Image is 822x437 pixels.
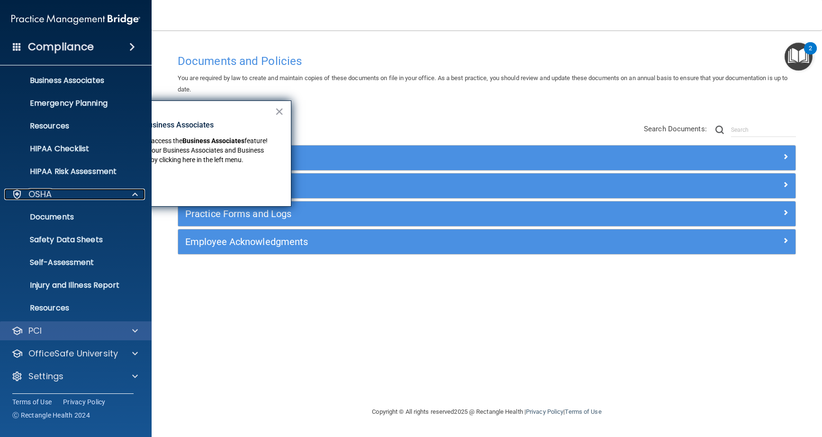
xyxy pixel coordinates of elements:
span: Search Documents: [644,125,707,133]
h5: Practice Forms and Logs [185,209,634,219]
p: New Location for Business Associates [83,120,274,130]
h4: Documents and Policies [178,55,796,67]
p: Resources [6,121,135,131]
p: Settings [28,371,63,382]
a: Privacy Policy [63,397,106,407]
a: Terms of Use [12,397,52,407]
a: Privacy Policy [526,408,563,415]
div: Copyright © All rights reserved 2025 @ Rectangle Health | | [314,397,660,427]
p: Injury and Illness Report [6,281,135,290]
p: OSHA [28,189,52,200]
iframe: Drift Widget Chat Controller [658,370,811,408]
img: ic-search.3b580494.png [715,126,724,134]
p: Resources [6,303,135,313]
p: PCI [28,325,42,337]
img: PMB logo [11,10,140,29]
span: feature! You can now manage your Business Associates and Business Associate Agreements by clickin... [83,137,269,163]
h5: Privacy Documents [185,181,634,191]
input: Search [731,123,796,137]
strong: Business Associates [182,137,244,145]
button: Close [275,104,284,119]
button: Open Resource Center, 2 new notifications [785,43,813,71]
p: Emergency Planning [6,99,135,108]
p: Business Associates [6,76,135,85]
p: Documents [6,212,135,222]
p: HIPAA Checklist [6,144,135,154]
span: Ⓒ Rectangle Health 2024 [12,410,90,420]
h4: Compliance [28,40,94,54]
p: Self-Assessment [6,258,135,267]
p: Safety Data Sheets [6,235,135,245]
a: Terms of Use [565,408,601,415]
p: HIPAA Risk Assessment [6,167,135,176]
p: OfficeSafe University [28,348,118,359]
span: You are required by law to create and maintain copies of these documents on file in your office. ... [178,74,787,93]
h5: Employee Acknowledgments [185,237,634,247]
h5: Policies [185,153,634,163]
div: 2 [809,48,812,61]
